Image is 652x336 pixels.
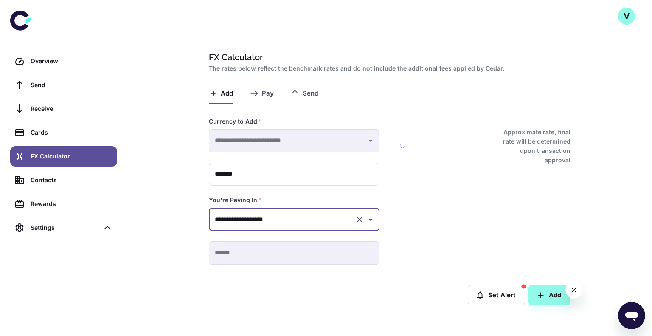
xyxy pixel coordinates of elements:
div: Settings [31,223,99,232]
h1: FX Calculator [209,51,567,64]
a: Overview [10,51,117,71]
h2: The rates below reflect the benchmark rates and do not include the additional fees applied by Cedar. [209,64,567,73]
button: Clear [354,214,365,226]
div: Rewards [31,199,112,209]
span: Pay [262,90,274,98]
label: Currency to Add [209,117,261,126]
label: You're Paying In [209,196,261,204]
button: V [618,8,635,25]
div: FX Calculator [31,152,112,161]
a: Send [10,75,117,95]
a: Contacts [10,170,117,190]
iframe: Close message [565,282,582,299]
span: Send [303,90,318,98]
div: Overview [31,56,112,66]
h6: Approximate rate, final rate will be determined upon transaction approval [494,127,570,165]
div: Receive [31,104,112,113]
div: Settings [10,217,117,238]
a: Receive [10,99,117,119]
iframe: Button to launch messaging window [618,302,645,329]
button: Open [365,214,377,226]
div: Contacts [31,175,112,185]
button: Add [528,285,570,305]
span: Add [221,90,233,98]
a: Rewards [10,194,117,214]
button: Set Alert [468,285,525,305]
span: Hi. Need any help? [5,6,61,13]
div: Send [31,80,112,90]
a: FX Calculator [10,146,117,167]
div: Cards [31,128,112,137]
a: Cards [10,122,117,143]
